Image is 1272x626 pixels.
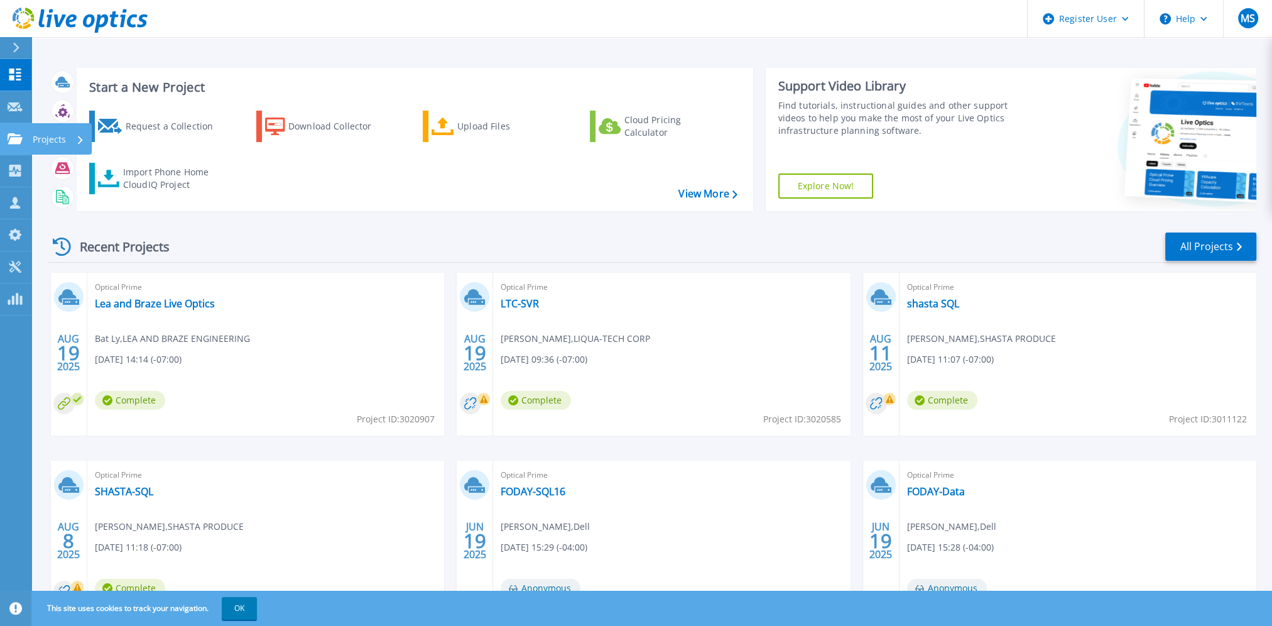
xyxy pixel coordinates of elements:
[95,297,215,310] a: Lea and Braze Live Optics
[907,297,959,310] a: shasta SQL
[95,353,182,366] span: [DATE] 14:14 (-07:00)
[907,485,965,498] a: FODAY-Data
[501,391,571,410] span: Complete
[48,231,187,262] div: Recent Projects
[95,579,165,598] span: Complete
[35,597,257,620] span: This site uses cookies to track your navigation.
[57,518,80,564] div: AUG 2025
[501,280,842,294] span: Optical Prime
[464,535,486,546] span: 19
[463,518,487,564] div: JUN 2025
[464,348,486,358] span: 19
[869,330,893,376] div: AUG 2025
[907,391,977,410] span: Complete
[778,78,1029,94] div: Support Video Library
[95,468,437,482] span: Optical Prime
[95,520,244,534] span: [PERSON_NAME] , SHASTA PRODUCE
[907,579,987,598] span: Anonymous
[33,123,66,156] p: Projects
[57,348,80,358] span: 19
[123,166,221,191] div: Import Phone Home CloudIQ Project
[907,520,996,534] span: [PERSON_NAME] , Dell
[288,114,389,139] div: Download Collector
[256,111,396,142] a: Download Collector
[222,597,257,620] button: OK
[501,541,587,554] span: [DATE] 15:29 (-04:00)
[1165,233,1256,261] a: All Projects
[778,173,874,199] a: Explore Now!
[869,535,892,546] span: 19
[95,391,165,410] span: Complete
[457,114,558,139] div: Upload Files
[501,332,650,346] span: [PERSON_NAME] , LIQUA-TECH CORP
[501,353,587,366] span: [DATE] 09:36 (-07:00)
[501,520,590,534] span: [PERSON_NAME] , Dell
[678,188,737,200] a: View More
[778,99,1029,137] div: Find tutorials, instructional guides and other support videos to help you make the most of your L...
[57,330,80,376] div: AUG 2025
[125,114,226,139] div: Request a Collection
[95,280,437,294] span: Optical Prime
[1169,412,1247,426] span: Project ID: 3011122
[869,348,892,358] span: 11
[357,412,435,426] span: Project ID: 3020907
[95,485,153,498] a: SHASTA-SQL
[590,111,730,142] a: Cloud Pricing Calculator
[463,330,487,376] div: AUG 2025
[907,332,1056,346] span: [PERSON_NAME] , SHASTA PRODUCE
[907,280,1249,294] span: Optical Prime
[501,579,580,598] span: Anonymous
[907,541,994,554] span: [DATE] 15:28 (-04:00)
[89,111,229,142] a: Request a Collection
[907,353,994,366] span: [DATE] 11:07 (-07:00)
[763,412,841,426] span: Project ID: 3020585
[907,468,1249,482] span: Optical Prime
[95,332,250,346] span: Bat Ly , LEA AND BRAZE ENGINEERING
[501,485,565,498] a: FODAY-SQL16
[63,535,74,546] span: 8
[501,297,539,310] a: LTC-SVR
[869,518,893,564] div: JUN 2025
[624,114,724,139] div: Cloud Pricing Calculator
[423,111,563,142] a: Upload Files
[501,468,842,482] span: Optical Prime
[1241,13,1255,23] span: MS
[89,80,737,94] h3: Start a New Project
[95,541,182,554] span: [DATE] 11:18 (-07:00)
